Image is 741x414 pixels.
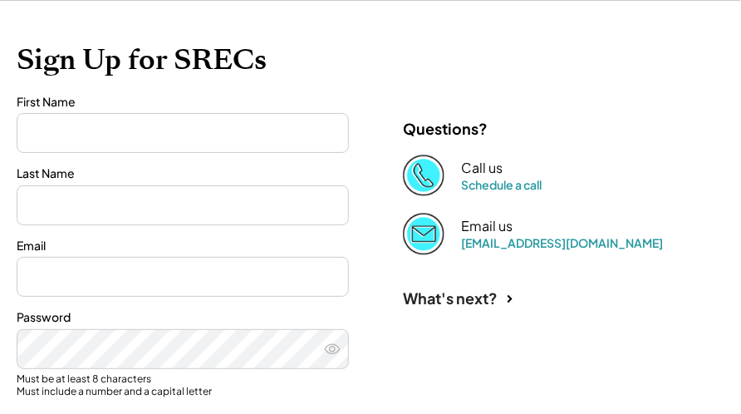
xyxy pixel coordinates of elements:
a: [EMAIL_ADDRESS][DOMAIN_NAME] [461,235,663,250]
a: Schedule a call [461,177,542,192]
div: Password [17,309,349,326]
div: Must be at least 8 characters Must include a number and a capital letter [17,372,349,398]
div: Email us [461,218,513,235]
div: Last Name [17,165,349,182]
div: Email [17,238,349,254]
img: Phone%20copy%403x.png [403,155,444,196]
img: Email%202%403x.png [403,213,444,254]
div: First Name [17,94,349,111]
h1: Sign Up for SRECs [17,42,724,77]
div: What's next? [403,288,498,308]
div: Questions? [403,119,488,138]
div: Call us [461,160,503,177]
